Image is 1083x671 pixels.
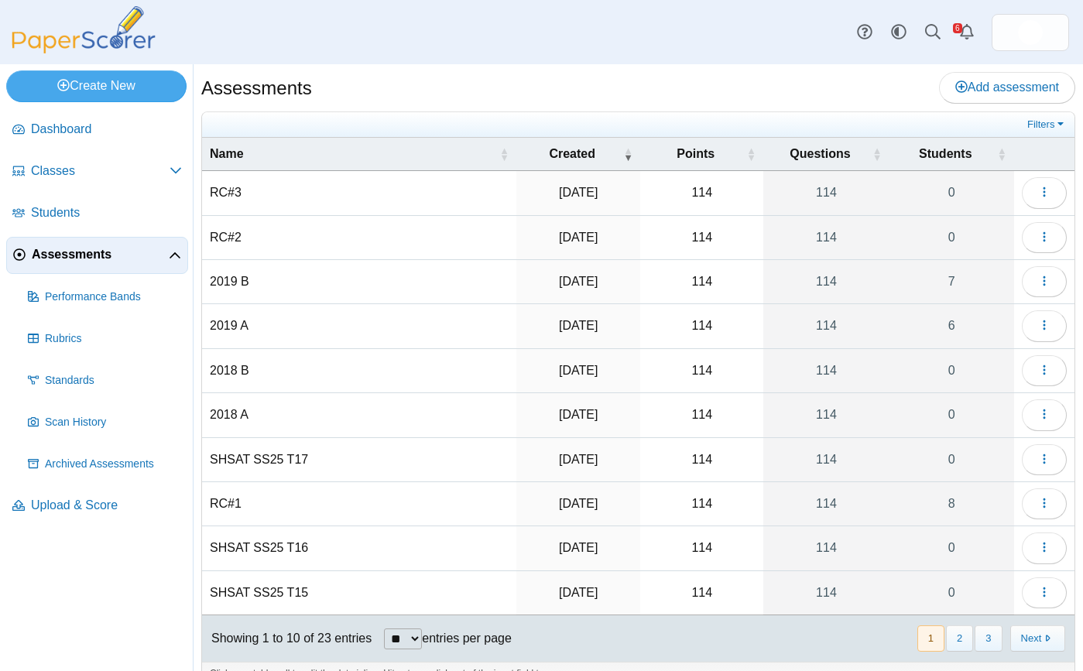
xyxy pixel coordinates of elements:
a: Upload & Score [6,488,188,525]
span: Created [524,145,620,163]
span: Points [648,145,743,163]
a: 0 [889,349,1014,392]
a: Archived Assessments [22,446,188,483]
time: Jul 21, 2025 at 3:30 PM [559,231,598,244]
a: Scan History [22,404,188,441]
a: 114 [763,571,889,615]
td: RC#3 [202,171,516,215]
td: 2019 A [202,304,516,348]
a: 114 [763,393,889,436]
time: Jul 18, 2025 at 12:57 PM [559,497,598,510]
span: Questions : Activate to sort [872,146,882,162]
span: Rubrics [45,331,182,347]
label: entries per page [422,632,512,645]
span: Classes [31,163,170,180]
span: Scan History [45,415,182,430]
time: Jul 9, 2025 at 2:58 PM [559,586,598,599]
time: Jul 21, 2025 at 2:39 PM [559,453,598,466]
button: 3 [975,625,1002,651]
time: Jul 21, 2025 at 2:58 PM [559,364,598,377]
a: Dashboard [6,111,188,149]
a: Performance Bands [22,279,188,316]
time: Jul 9, 2025 at 3:10 PM [559,541,598,554]
span: Add assessment [955,80,1059,94]
a: 0 [889,393,1014,436]
td: SHSAT SS25 T16 [202,526,516,570]
a: Classes [6,153,188,190]
td: 2018 B [202,349,516,393]
span: Questions [771,145,869,163]
td: 114 [640,571,763,615]
nav: pagination [916,625,1065,651]
span: Created : Activate to remove sorting [623,146,632,162]
a: 0 [889,171,1014,214]
a: 0 [889,216,1014,259]
div: Showing 1 to 10 of 23 entries [202,615,372,662]
img: PaperScorer [6,6,161,53]
img: ps.cRz8zCdsP4LbcP2q [1018,20,1043,45]
a: 8 [889,482,1014,526]
a: 114 [763,526,889,570]
span: Name [210,145,496,163]
span: Performance Bands [45,289,182,305]
span: Standards [45,373,182,389]
span: Name : Activate to sort [499,146,509,162]
a: 114 [763,482,889,526]
a: 0 [889,526,1014,570]
td: 114 [640,349,763,393]
span: Points : Activate to sort [746,146,756,162]
a: 114 [763,216,889,259]
td: SHSAT SS25 T17 [202,438,516,482]
button: Next [1010,625,1065,651]
td: 114 [640,304,763,348]
time: Jul 21, 2025 at 3:19 PM [559,275,598,288]
button: 1 [917,625,944,651]
span: Upload & Score [31,497,182,514]
td: 2019 B [202,260,516,304]
a: Filters [1023,117,1071,132]
a: ps.cRz8zCdsP4LbcP2q [992,14,1069,51]
a: 114 [763,349,889,392]
td: 114 [640,438,763,482]
td: 114 [640,260,763,304]
td: 114 [640,526,763,570]
td: 114 [640,216,763,260]
span: d&k prep prep [1018,20,1043,45]
td: 114 [640,171,763,215]
span: Dashboard [31,121,182,138]
a: 114 [763,171,889,214]
a: 0 [889,438,1014,481]
td: SHSAT SS25 T15 [202,571,516,615]
a: 7 [889,260,1014,303]
time: Jul 21, 2025 at 3:07 PM [559,319,598,332]
a: 6 [889,304,1014,347]
td: 114 [640,393,763,437]
span: Students : Activate to sort [997,146,1006,162]
h1: Assessments [201,75,312,101]
a: Students [6,195,188,232]
a: Rubrics [22,320,188,358]
td: RC#1 [202,482,516,526]
a: Create New [6,70,187,101]
td: RC#2 [202,216,516,260]
a: Standards [22,362,188,399]
a: 0 [889,571,1014,615]
td: 2018 A [202,393,516,437]
time: Jul 21, 2025 at 2:47 PM [559,408,598,421]
span: Assessments [32,246,169,263]
a: Add assessment [939,72,1075,103]
span: Students [31,204,182,221]
a: 114 [763,260,889,303]
a: 114 [763,304,889,347]
a: PaperScorer [6,43,161,56]
time: Jul 21, 2025 at 3:39 PM [559,186,598,199]
a: 114 [763,438,889,481]
span: Archived Assessments [45,457,182,472]
a: Alerts [950,15,984,50]
td: 114 [640,482,763,526]
span: Students [897,145,994,163]
a: Assessments [6,237,188,274]
button: 2 [946,625,973,651]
